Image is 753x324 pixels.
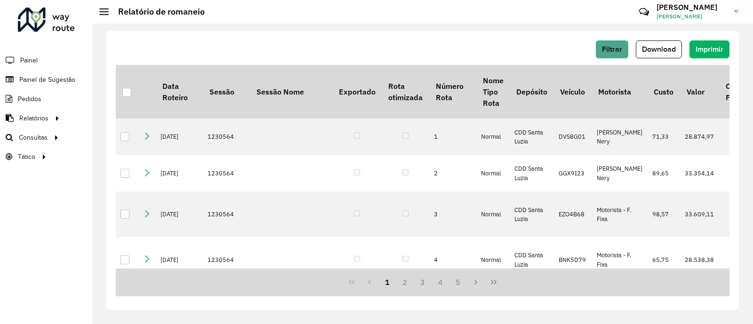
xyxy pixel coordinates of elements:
[19,75,75,85] span: Painel de Sugestão
[429,191,476,237] td: 3
[592,155,648,192] td: [PERSON_NAME] Nery
[19,133,48,142] span: Consultas
[20,55,38,65] span: Painel
[696,45,723,53] span: Imprimir
[203,119,250,155] td: 1230564
[156,237,203,283] td: [DATE]
[648,119,680,155] td: 71,33
[476,119,510,155] td: Normal
[657,12,727,21] span: [PERSON_NAME]
[689,40,729,58] button: Imprimir
[510,119,553,155] td: CDD Santa Luzia
[429,155,476,192] td: 2
[396,273,414,291] button: 2
[680,119,719,155] td: 28.874,97
[657,3,727,12] h3: [PERSON_NAME]
[429,65,476,119] th: Número Rota
[432,273,449,291] button: 4
[554,191,592,237] td: EZO4B68
[510,237,553,283] td: CDD Santa Luzia
[203,155,250,192] td: 1230564
[476,155,510,192] td: Normal
[554,65,592,119] th: Veículo
[680,65,719,119] th: Valor
[476,237,510,283] td: Normal
[18,152,35,162] span: Tático
[250,65,332,119] th: Sessão Nome
[156,65,203,119] th: Data Roteiro
[680,237,719,283] td: 28.538,38
[636,40,682,58] button: Download
[648,237,680,283] td: 65,75
[634,2,654,22] a: Contato Rápido
[382,65,429,119] th: Rota otimizada
[510,191,553,237] td: CDD Santa Luzia
[596,40,628,58] button: Filtrar
[648,155,680,192] td: 89,65
[648,65,680,119] th: Custo
[554,237,592,283] td: BNK5D79
[414,273,432,291] button: 3
[203,65,250,119] th: Sessão
[156,155,203,192] td: [DATE]
[18,94,41,104] span: Pedidos
[156,191,203,237] td: [DATE]
[554,155,592,192] td: GGX9I23
[680,155,719,192] td: 33.354,14
[449,273,467,291] button: 5
[203,237,250,283] td: 1230564
[332,65,382,119] th: Exportado
[203,191,250,237] td: 1230564
[485,273,503,291] button: Last Page
[429,119,476,155] td: 1
[592,237,648,283] td: Motorista - F. Fixa
[510,155,553,192] td: CDD Santa Luzia
[680,191,719,237] td: 33.609,11
[378,273,396,291] button: 1
[592,119,648,155] td: [PERSON_NAME] Nery
[156,119,203,155] td: [DATE]
[476,65,510,119] th: Nome Tipo Rota
[592,191,648,237] td: Motorista - F. Fixa
[19,113,48,123] span: Relatórios
[467,273,485,291] button: Next Page
[429,237,476,283] td: 4
[510,65,553,119] th: Depósito
[476,191,510,237] td: Normal
[592,65,648,119] th: Motorista
[602,45,622,53] span: Filtrar
[554,119,592,155] td: DVS8G01
[109,7,205,17] h2: Relatório de romaneio
[648,191,680,237] td: 98,57
[642,45,676,53] span: Download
